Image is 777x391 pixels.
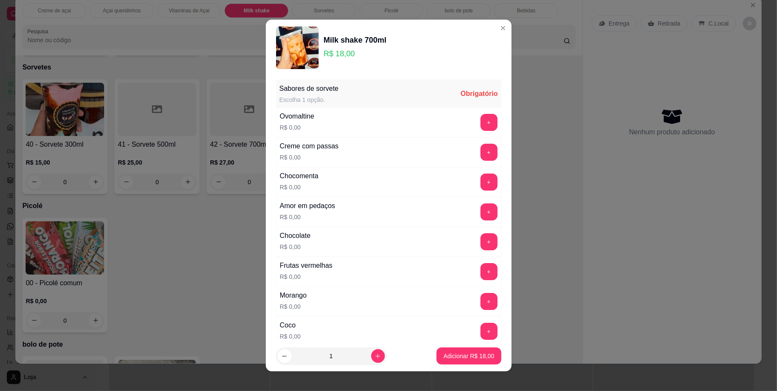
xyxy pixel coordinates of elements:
div: Milk shake 700ml [324,34,387,46]
button: add [480,293,498,310]
button: add [480,114,498,131]
div: Chocolate [280,231,311,241]
p: R$ 0,00 [280,213,335,221]
button: Adicionar R$ 18,00 [437,348,501,365]
p: R$ 0,00 [280,123,314,132]
button: Close [496,21,510,35]
div: Coco [280,320,301,330]
div: Escolha 1 opção. [279,96,339,104]
div: Ovomaltine [280,111,314,122]
div: Amor em pedaços [280,201,335,211]
p: Adicionar R$ 18,00 [443,352,494,360]
div: Sabores de sorvete [279,84,339,94]
div: Creme com passas [280,141,339,151]
p: R$ 0,00 [280,183,319,191]
button: add [480,174,498,191]
button: add [480,263,498,280]
button: increase-product-quantity [371,349,385,363]
p: R$ 0,00 [280,332,301,341]
img: product-image [276,26,319,69]
p: R$ 0,00 [280,243,311,251]
button: add [480,203,498,220]
p: R$ 0,00 [280,302,307,311]
div: Chocomenta [280,171,319,181]
button: add [480,233,498,250]
button: add [480,144,498,161]
p: R$ 0,00 [280,272,333,281]
div: Morango [280,290,307,301]
button: add [480,323,498,340]
div: Frutas vermelhas [280,261,333,271]
p: R$ 18,00 [324,48,387,60]
p: R$ 0,00 [280,153,339,162]
button: decrease-product-quantity [278,349,291,363]
div: Obrigatório [460,89,498,99]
